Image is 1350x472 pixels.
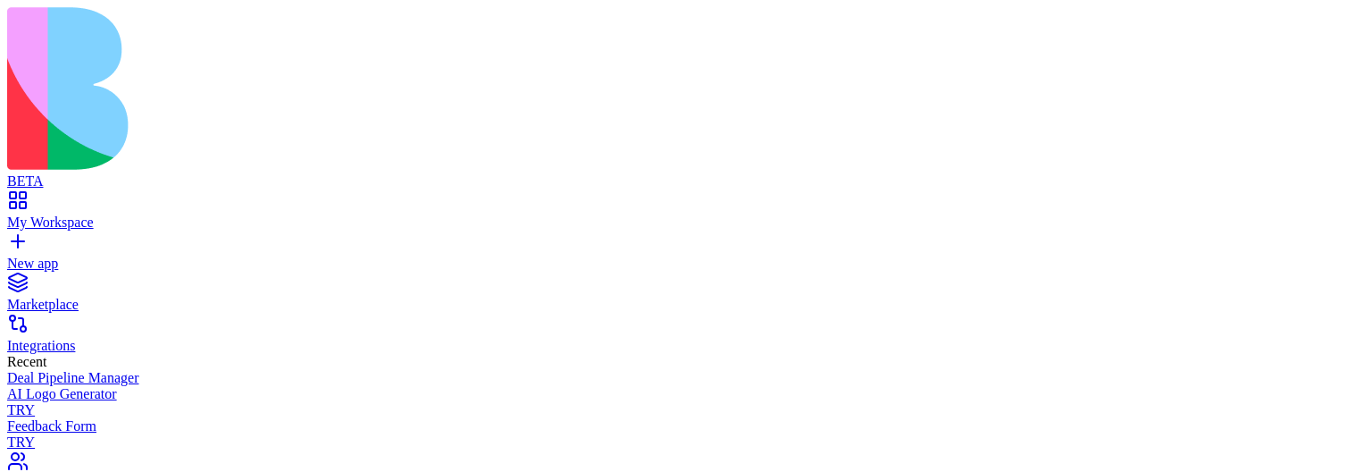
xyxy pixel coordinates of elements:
[7,281,1343,313] a: Marketplace
[7,418,1343,434] div: Feedback Form
[7,386,1343,402] div: AI Logo Generator
[7,297,1343,313] div: Marketplace
[7,354,46,369] span: Recent
[7,198,1343,231] a: My Workspace
[7,370,1343,386] a: Deal Pipeline Manager
[7,338,1343,354] div: Integrations
[7,386,1343,418] a: AI Logo GeneratorTRY
[7,322,1343,354] a: Integrations
[7,402,1343,418] div: TRY
[7,215,1343,231] div: My Workspace
[7,173,1343,190] div: BETA
[7,256,1343,272] div: New app
[7,434,1343,451] div: TRY
[7,7,725,170] img: logo
[7,240,1343,272] a: New app
[7,418,1343,451] a: Feedback FormTRY
[7,157,1343,190] a: BETA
